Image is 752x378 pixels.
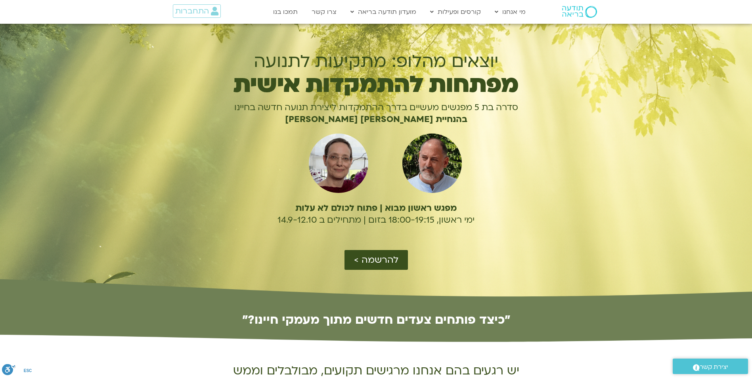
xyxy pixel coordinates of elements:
[562,6,597,18] img: תודעה בריאה
[354,255,398,265] span: להרשמה >
[700,362,728,372] span: יצירת קשר
[295,202,457,214] b: מפגש ראשון מבוא | פתוח לכולם לא עלות
[491,4,530,19] a: מי אנחנו
[673,359,748,374] a: יצירת קשר
[173,4,221,18] a: התחברות
[205,52,548,71] h1: יוצאים מהלופ: מתקיעות לתנועה
[205,76,548,94] h1: מפתחות להתמקדות אישית
[308,4,341,19] a: צרו קשר
[344,250,408,270] a: להרשמה >
[269,4,302,19] a: תמכו בנו
[205,101,548,113] p: סדרה בת 5 מפגשים מעשיים בדרך ההתמקדות ליצירת תנועה חדשה בחיינו
[158,313,594,326] h2: ״כיצד פותחים צעדים חדשים מתוך מעמקי חיינו?״
[285,113,467,125] b: בהנחיית [PERSON_NAME] [PERSON_NAME]
[426,4,485,19] a: קורסים ופעילות
[346,4,420,19] a: מועדון תודעה בריאה
[277,214,475,226] span: ימי ראשון, 18:00-19:15 בזום | מתחילים ב 14.9-12.10
[175,7,209,15] span: התחברות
